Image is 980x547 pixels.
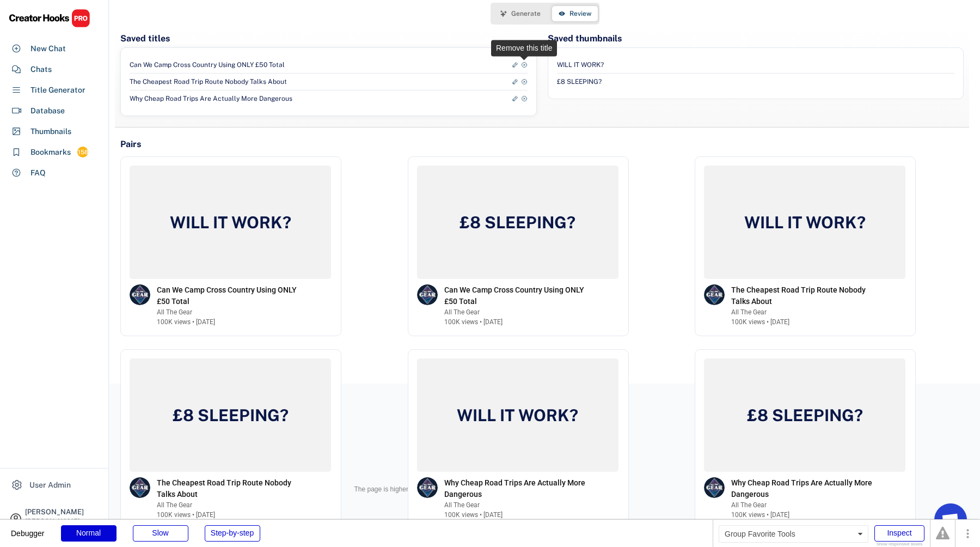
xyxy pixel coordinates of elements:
div: Debugger [11,520,45,537]
div: All The Gear [157,500,309,510]
div: Database [30,105,65,117]
div: Can We Camp Cross Country Using ONLY £50 Total [157,284,309,307]
div: WILL IT WORK? [454,404,581,427]
div: All The Gear [444,500,597,510]
img: channels4_profile.jpg [130,284,150,305]
button: Generate [494,6,547,21]
div: Title Generator [30,84,85,96]
img: channels4_profile.jpg [417,477,438,498]
div: £8 SLEEPING? [557,77,602,87]
div: Group Favorite Tools [719,525,868,543]
div: Why Cheap Road Trips Are Actually More Dangerous [130,94,292,104]
img: CHPRO%20Logo.svg [9,9,90,28]
img: channels4_profile.jpg [704,477,725,498]
div: 100K views • [DATE] [444,510,503,520]
div: FAQ [30,167,46,179]
div: £8 SLEEPING? [744,404,866,427]
div: All The Gear [731,307,884,317]
div: All The Gear [444,307,597,317]
div: WILL IT WORK? [167,211,294,234]
div: The Cheapest Road Trip Route Nobody Talks About [731,284,884,307]
div: Saved thumbnails [548,33,622,45]
div: Thumbnails [30,126,71,137]
div: WILL IT WORK? [557,60,604,70]
div: The Cheapest Road Trip Route Nobody Talks About [157,477,309,500]
div: Why Cheap Road Trips Are Actually More Dangerous [731,477,884,500]
div: Can We Camp Cross Country Using ONLY £50 Total [130,60,285,70]
div: All The Gear [157,307,309,317]
div: Why Cheap Road Trips Are Actually More Dangerous [444,477,597,500]
div: WILL IT WORK? [742,211,868,234]
div: 100K views • [DATE] [157,510,215,520]
a: Open chat [934,503,967,536]
div: Can We Camp Cross Country Using ONLY £50 Total [444,284,597,307]
div: [PERSON_NAME] [25,508,99,515]
div: All The Gear [731,500,884,510]
img: channels4_profile.jpg [130,477,150,498]
div: New Chat [30,43,66,54]
div: Step-by-step [205,525,260,542]
img: channels4_profile.jpg [704,284,725,305]
button: Review [552,6,598,21]
div: The Cheapest Road Trip Route Nobody Talks About [130,77,287,87]
div: 100K views • [DATE] [731,510,789,520]
div: Chats [30,64,52,75]
div: User Admin [29,479,71,491]
div: Slow [133,525,188,542]
div: £8 SLEEPING? [457,211,578,234]
div: Inspect [874,525,924,542]
div: [PERSON_NAME][EMAIL_ADDRESS][DOMAIN_NAME] [25,518,99,538]
div: Normal [61,525,117,542]
div: Show responsive boxes [874,542,924,546]
div: £8 SLEEPING? [170,404,291,427]
div: 100K views • [DATE] [731,317,789,327]
div: 158 [77,148,88,157]
div: Saved titles [120,33,170,45]
div: Bookmarks [30,147,71,158]
span: Review [569,10,591,17]
div: Pairs [120,138,141,150]
div: 100K views • [DATE] [444,317,503,327]
img: channels4_profile.jpg [417,284,438,305]
span: Generate [511,10,541,17]
div: 100K views • [DATE] [157,317,215,327]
